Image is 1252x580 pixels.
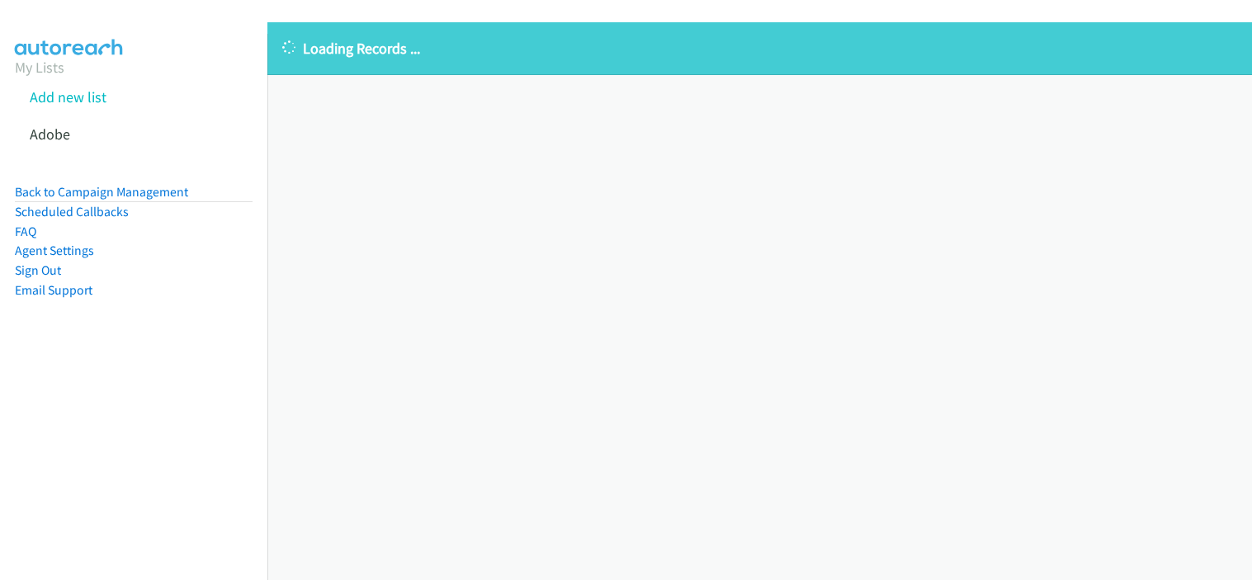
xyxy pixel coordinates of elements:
[15,184,188,200] a: Back to Campaign Management
[15,282,92,298] a: Email Support
[15,243,94,258] a: Agent Settings
[282,37,1237,59] p: Loading Records ...
[15,204,129,219] a: Scheduled Callbacks
[30,87,106,106] a: Add new list
[30,125,70,144] a: Adobe
[15,262,61,278] a: Sign Out
[15,224,36,239] a: FAQ
[15,58,64,77] a: My Lists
